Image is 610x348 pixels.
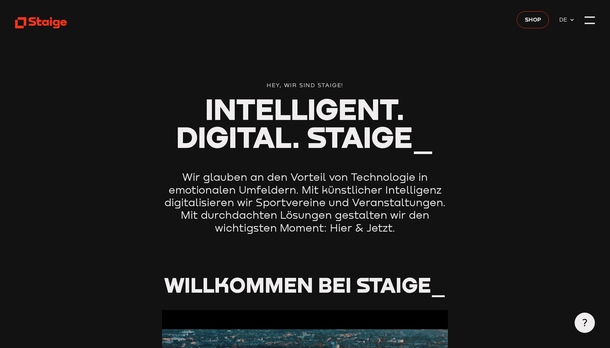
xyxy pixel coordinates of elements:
[517,11,549,28] a: Shop
[318,272,446,297] span: bei Staige_
[162,81,448,90] div: Hey, wir sind Staige!
[176,91,433,154] span: Intelligent. Digital. Staige_
[559,15,569,24] span: DE
[525,15,541,24] span: Shop
[162,171,448,234] p: Wir glauben an den Vorteil von Technologie in emotionalen Umfeldern. Mit künstlicher Intelligenz ...
[164,272,313,297] span: Willkommen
